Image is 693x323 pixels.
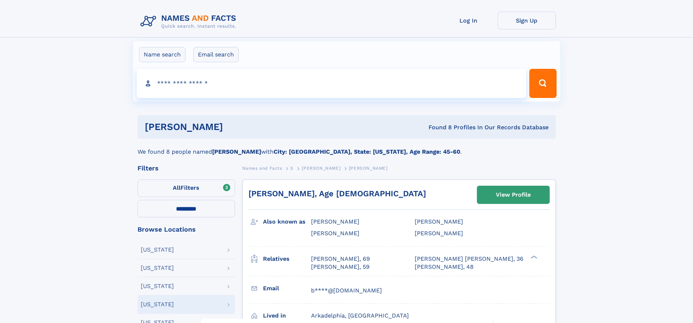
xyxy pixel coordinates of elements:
b: City: [GEOGRAPHIC_DATA], State: [US_STATE], Age Range: 45-60 [274,148,460,155]
a: Sign Up [498,12,556,29]
a: [PERSON_NAME], 59 [311,263,370,271]
a: [PERSON_NAME], Age [DEMOGRAPHIC_DATA] [248,189,426,198]
a: Names and Facts [242,164,282,173]
span: Arkadelphia, [GEOGRAPHIC_DATA] [311,312,409,319]
a: Log In [439,12,498,29]
span: [PERSON_NAME] [302,166,340,171]
div: Browse Locations [138,226,235,233]
button: Search Button [529,69,556,98]
h3: Email [263,282,311,295]
span: [PERSON_NAME] [311,230,359,237]
h3: Relatives [263,253,311,265]
label: Filters [138,180,235,197]
div: [US_STATE] [141,265,174,271]
input: search input [137,69,526,98]
span: [PERSON_NAME] [311,218,359,225]
div: ❯ [529,255,538,259]
h3: Also known as [263,216,311,228]
b: [PERSON_NAME] [212,148,261,155]
img: Logo Names and Facts [138,12,242,31]
div: View Profile [496,186,531,203]
a: [PERSON_NAME] [PERSON_NAME], 36 [415,255,523,263]
div: Found 8 Profiles In Our Records Database [326,123,549,131]
a: [PERSON_NAME] [302,164,340,173]
a: View Profile [477,186,549,204]
span: All [173,184,180,191]
div: [US_STATE] [141,283,174,289]
div: We found 8 people named with . [138,139,556,156]
label: Name search [139,47,186,62]
label: Email search [193,47,239,62]
h1: [PERSON_NAME] [145,122,326,131]
a: [PERSON_NAME], 69 [311,255,370,263]
span: [PERSON_NAME] [349,166,388,171]
span: [PERSON_NAME] [415,230,463,237]
div: [US_STATE] [141,247,174,253]
h3: Lived in [263,310,311,322]
a: S [290,164,294,173]
span: [PERSON_NAME] [415,218,463,225]
a: [PERSON_NAME], 48 [415,263,474,271]
span: S [290,166,294,171]
div: Filters [138,165,235,172]
div: [US_STATE] [141,302,174,307]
